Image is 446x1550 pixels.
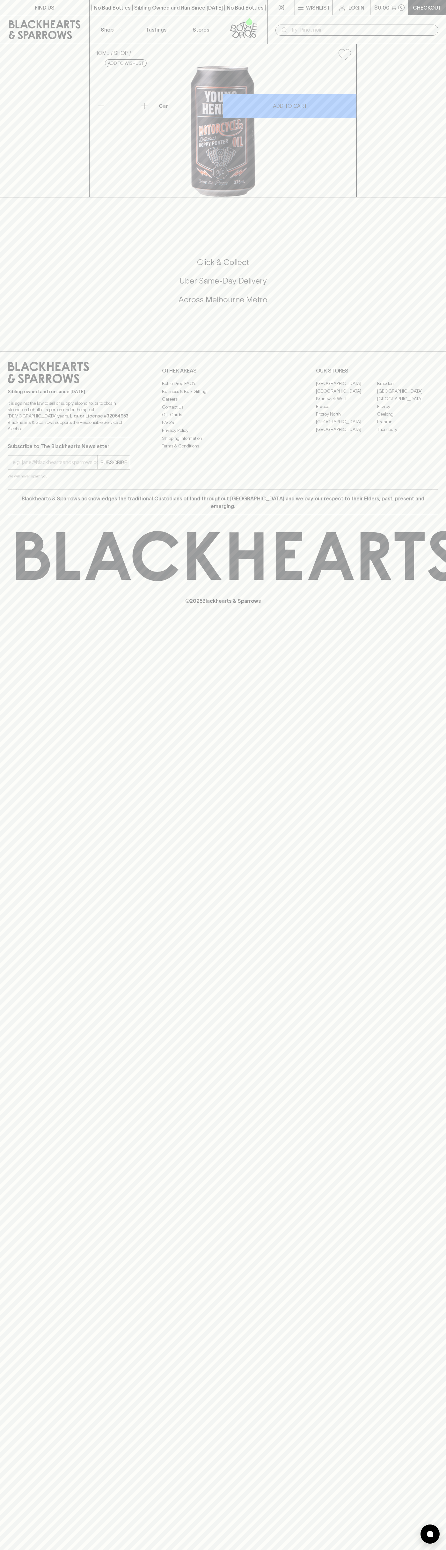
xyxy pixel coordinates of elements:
a: Bottle Drop FAQ's [162,380,284,387]
p: SUBSCRIBE [100,459,127,466]
a: [GEOGRAPHIC_DATA] [316,387,377,395]
h5: Click & Collect [8,257,438,268]
a: Business & Bulk Gifting [162,387,284,395]
div: Can [156,100,223,112]
a: Contact Us [162,403,284,411]
a: Thornbury [377,425,438,433]
a: Privacy Policy [162,427,284,434]
a: Careers [162,395,284,403]
p: Shop [101,26,113,33]
input: e.g. jane@blackheartsandsparrows.com.au [13,457,98,468]
input: Try "Pinot noir" [291,25,433,35]
p: 0 [400,6,403,9]
a: Brunswick West [316,395,377,402]
p: $0.00 [374,4,390,11]
p: Blackhearts & Sparrows acknowledges the traditional Custodians of land throughout [GEOGRAPHIC_DAT... [12,495,434,510]
button: Shop [90,15,134,44]
img: bubble-icon [427,1531,433,1537]
p: It is against the law to sell or supply alcohol to, or to obtain alcohol on behalf of a person un... [8,400,130,432]
p: FIND US [35,4,55,11]
button: Add to wishlist [105,59,147,67]
p: Stores [193,26,209,33]
img: 52302.png [90,65,356,197]
p: OUR STORES [316,367,438,374]
a: Gift Cards [162,411,284,419]
button: SUBSCRIBE [98,455,130,469]
p: Login [348,4,364,11]
a: [GEOGRAPHIC_DATA] [316,418,377,425]
a: [GEOGRAPHIC_DATA] [377,387,438,395]
a: Shipping Information [162,434,284,442]
p: Checkout [413,4,442,11]
p: OTHER AREAS [162,367,284,374]
p: We will never spam you [8,473,130,479]
h5: Across Melbourne Metro [8,294,438,305]
div: Call to action block [8,232,438,338]
a: Fitzroy North [316,410,377,418]
p: Can [159,102,169,110]
p: Subscribe to The Blackhearts Newsletter [8,442,130,450]
a: Stores [179,15,223,44]
a: [GEOGRAPHIC_DATA] [316,380,377,387]
p: ADD TO CART [273,102,307,110]
strong: Liquor License #32064953 [70,413,128,418]
a: [GEOGRAPHIC_DATA] [316,425,377,433]
a: Prahran [377,418,438,425]
a: [GEOGRAPHIC_DATA] [377,395,438,402]
a: HOME [95,50,109,56]
a: Elwood [316,402,377,410]
button: Add to wishlist [336,47,354,63]
a: Braddon [377,380,438,387]
h5: Uber Same-Day Delivery [8,276,438,286]
a: Tastings [134,15,179,44]
a: Geelong [377,410,438,418]
a: SHOP [114,50,128,56]
a: FAQ's [162,419,284,426]
a: Terms & Conditions [162,442,284,450]
p: Wishlist [306,4,330,11]
button: ADD TO CART [223,94,356,118]
p: Sibling owned and run since [DATE] [8,388,130,395]
p: Tastings [146,26,166,33]
a: Fitzroy [377,402,438,410]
